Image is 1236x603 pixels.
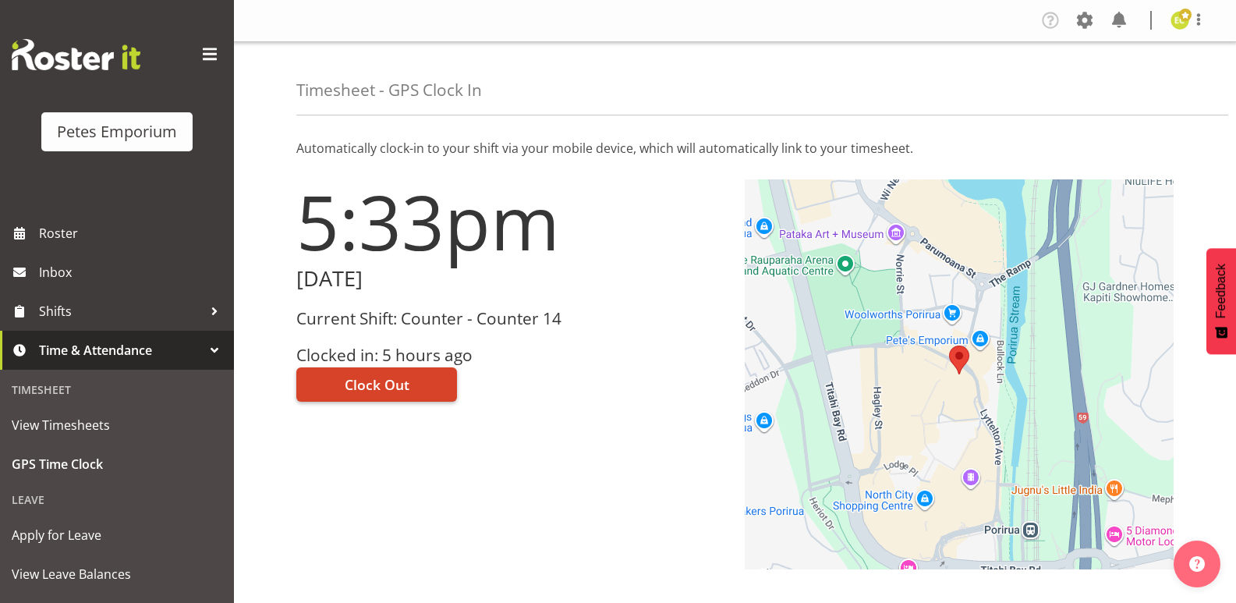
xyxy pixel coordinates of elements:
[296,310,726,328] h3: Current Shift: Counter - Counter 14
[39,222,226,245] span: Roster
[1189,556,1205,572] img: help-xxl-2.png
[1170,11,1189,30] img: emma-croft7499.jpg
[12,413,222,437] span: View Timesheets
[296,179,726,264] h1: 5:33pm
[12,39,140,70] img: Rosterit website logo
[296,139,1174,158] p: Automatically clock-in to your shift via your mobile device, which will automatically link to you...
[296,267,726,291] h2: [DATE]
[4,555,230,594] a: View Leave Balances
[39,339,203,362] span: Time & Attendance
[39,300,203,323] span: Shifts
[12,523,222,547] span: Apply for Leave
[1214,264,1228,318] span: Feedback
[345,374,409,395] span: Clock Out
[1206,248,1236,354] button: Feedback - Show survey
[4,516,230,555] a: Apply for Leave
[296,346,726,364] h3: Clocked in: 5 hours ago
[4,406,230,445] a: View Timesheets
[4,445,230,484] a: GPS Time Clock
[57,120,177,144] div: Petes Emporium
[4,484,230,516] div: Leave
[4,374,230,406] div: Timesheet
[296,367,457,402] button: Clock Out
[12,562,222,586] span: View Leave Balances
[12,452,222,476] span: GPS Time Clock
[39,261,226,284] span: Inbox
[296,81,482,99] h4: Timesheet - GPS Clock In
